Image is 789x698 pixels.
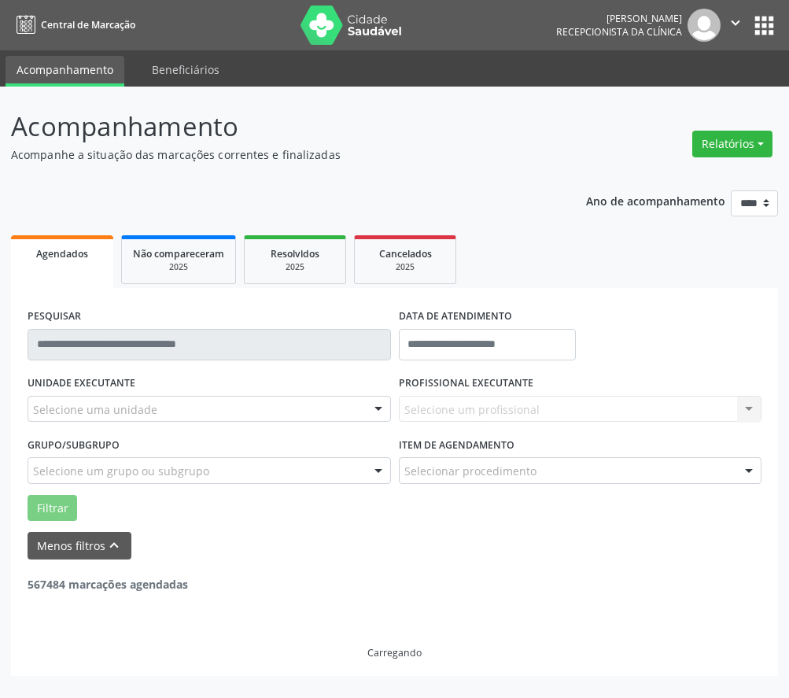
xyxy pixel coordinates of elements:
[379,247,432,260] span: Cancelados
[28,495,77,522] button: Filtrar
[28,371,135,396] label: UNIDADE EXECUTANTE
[721,9,750,42] button: 
[133,261,224,273] div: 2025
[33,463,209,479] span: Selecione um grupo ou subgrupo
[367,646,422,659] div: Carregando
[556,12,682,25] div: [PERSON_NAME]
[28,532,131,560] button: Menos filtroskeyboard_arrow_up
[727,14,744,31] i: 
[271,247,319,260] span: Resolvidos
[11,107,548,146] p: Acompanhamento
[556,25,682,39] span: Recepcionista da clínica
[366,261,444,273] div: 2025
[399,433,514,457] label: Item de agendamento
[36,247,88,260] span: Agendados
[11,146,548,163] p: Acompanhe a situação das marcações correntes e finalizadas
[6,56,124,87] a: Acompanhamento
[141,56,230,83] a: Beneficiários
[399,371,533,396] label: PROFISSIONAL EXECUTANTE
[28,305,81,329] label: PESQUISAR
[586,190,725,210] p: Ano de acompanhamento
[688,9,721,42] img: img
[133,247,224,260] span: Não compareceram
[256,261,334,273] div: 2025
[750,12,778,39] button: apps
[41,18,135,31] span: Central de Marcação
[28,577,188,592] strong: 567484 marcações agendadas
[399,305,512,329] label: DATA DE ATENDIMENTO
[105,537,123,554] i: keyboard_arrow_up
[33,401,157,418] span: Selecione uma unidade
[692,131,772,157] button: Relatórios
[28,433,120,457] label: Grupo/Subgrupo
[404,463,536,479] span: Selecionar procedimento
[11,12,135,38] a: Central de Marcação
